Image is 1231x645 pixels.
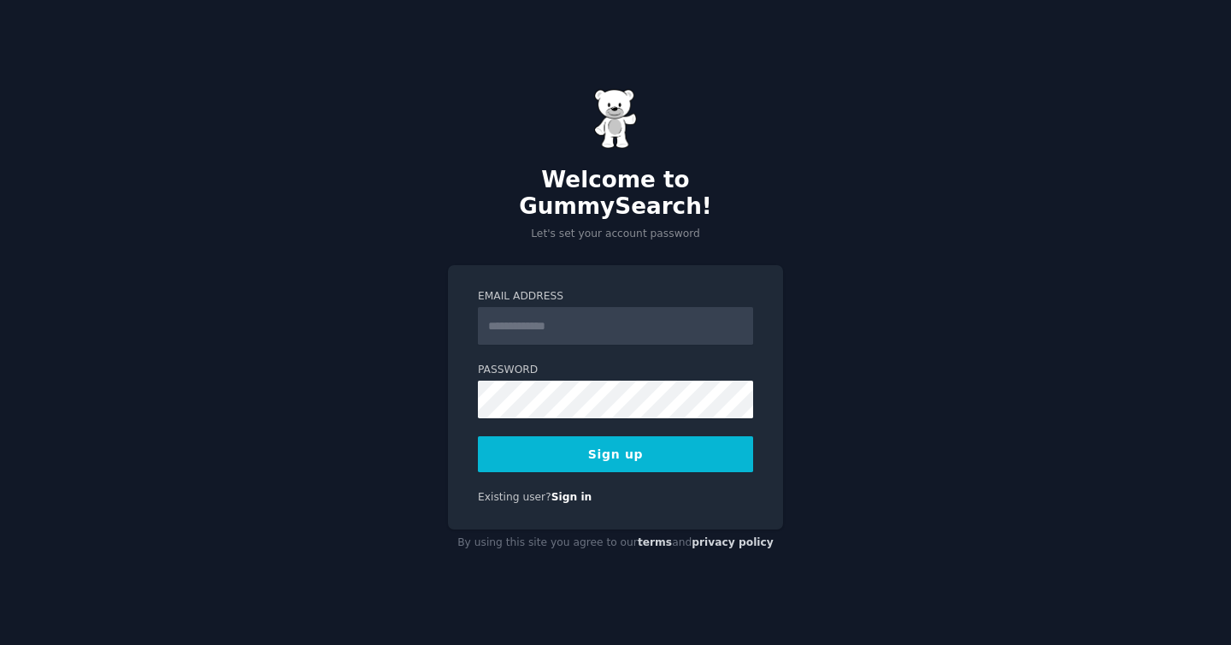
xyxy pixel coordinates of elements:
h2: Welcome to GummySearch! [448,167,783,221]
img: Gummy Bear [594,89,637,149]
div: By using this site you agree to our and [448,530,783,557]
p: Let's set your account password [448,227,783,242]
a: Sign in [551,491,592,503]
span: Existing user? [478,491,551,503]
a: privacy policy [692,536,774,548]
label: Password [478,363,753,378]
button: Sign up [478,436,753,472]
label: Email Address [478,289,753,305]
a: terms [638,536,672,548]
